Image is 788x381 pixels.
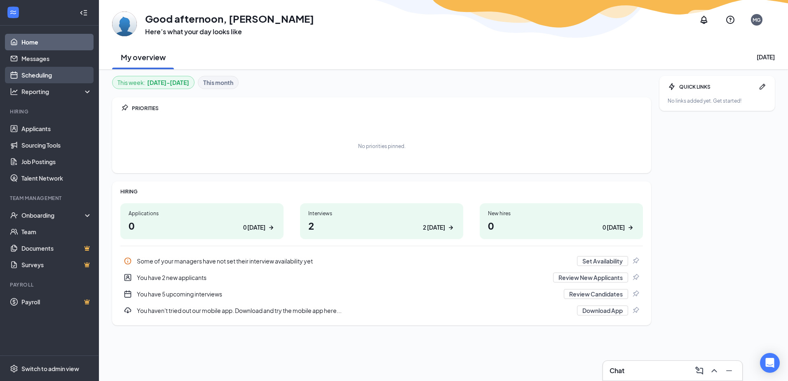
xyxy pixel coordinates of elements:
[124,290,132,298] svg: CalendarNew
[694,366,704,376] svg: ComposeMessage
[137,306,572,315] div: You haven't tried out our mobile app. Download and try the mobile app here...
[725,15,735,25] svg: QuestionInfo
[626,223,635,232] svg: ArrowRight
[137,257,572,265] div: Some of your managers have not set their interview availability yet
[21,137,92,153] a: Sourcing Tools
[447,223,455,232] svg: ArrowRight
[129,210,275,217] div: Applications
[120,253,643,269] a: InfoSome of your managers have not set their interview availability yetSet AvailabilityPin
[758,82,767,91] svg: Pen
[147,78,189,87] b: [DATE] - [DATE]
[21,153,92,170] a: Job Postings
[203,78,233,87] b: This month
[610,366,624,375] h3: Chat
[603,223,625,232] div: 0 [DATE]
[132,105,643,112] div: PRIORITIES
[121,52,166,62] h2: My overview
[243,223,265,232] div: 0 [DATE]
[137,273,548,282] div: You have 2 new applicants
[124,257,132,265] svg: Info
[10,281,90,288] div: Payroll
[722,364,736,377] button: Minimize
[10,108,90,115] div: Hiring
[358,143,406,150] div: No priorities pinned.
[21,67,92,83] a: Scheduling
[120,269,643,286] a: UserEntityYou have 2 new applicantsReview New ApplicantsPin
[631,257,640,265] svg: Pin
[21,170,92,186] a: Talent Network
[80,9,88,17] svg: Collapse
[117,78,189,87] div: This week :
[120,188,643,195] div: HIRING
[120,302,643,319] div: You haven't tried out our mobile app. Download and try the mobile app here...
[760,353,780,373] div: Open Intercom Messenger
[9,8,17,16] svg: WorkstreamLogo
[124,306,132,315] svg: Download
[21,240,92,256] a: DocumentsCrown
[10,365,18,373] svg: Settings
[753,16,761,24] div: MG
[120,286,643,302] a: CalendarNewYou have 5 upcoming interviewsReview CandidatesPin
[564,289,628,299] button: Review Candidates
[488,210,635,217] div: New hires
[488,219,635,233] h1: 0
[631,306,640,315] svg: Pin
[120,302,643,319] a: DownloadYou haven't tried out our mobile app. Download and try the mobile app here...Download AppPin
[112,12,137,36] img: Morehead GM
[21,87,92,96] div: Reporting
[21,50,92,67] a: Messages
[668,82,676,91] svg: Bolt
[129,219,275,233] h1: 0
[120,269,643,286] div: You have 2 new applicants
[120,286,643,302] div: You have 5 upcoming interviews
[577,256,628,266] button: Set Availability
[693,364,706,377] button: ComposeMessage
[21,365,79,373] div: Switch to admin view
[21,34,92,50] a: Home
[145,12,314,26] h1: Good afternoon, [PERSON_NAME]
[120,104,129,112] svg: Pin
[577,306,628,315] button: Download App
[308,219,455,233] h1: 2
[21,223,92,240] a: Team
[10,211,18,219] svg: UserCheck
[124,273,132,282] svg: UserEntity
[423,223,445,232] div: 2 [DATE]
[21,120,92,137] a: Applicants
[10,195,90,202] div: Team Management
[21,211,85,219] div: Onboarding
[137,290,559,298] div: You have 5 upcoming interviews
[708,364,721,377] button: ChevronUp
[300,203,463,239] a: Interviews22 [DATE]ArrowRight
[757,53,775,61] div: [DATE]
[668,97,767,104] div: No links added yet. Get started!
[679,83,755,90] div: QUICK LINKS
[480,203,643,239] a: New hires00 [DATE]ArrowRight
[120,203,284,239] a: Applications00 [DATE]ArrowRight
[709,366,719,376] svg: ChevronUp
[21,256,92,273] a: SurveysCrown
[21,294,92,310] a: PayrollCrown
[631,290,640,298] svg: Pin
[267,223,275,232] svg: ArrowRight
[145,27,314,36] h3: Here’s what your day looks like
[724,366,734,376] svg: Minimize
[308,210,455,217] div: Interviews
[120,253,643,269] div: Some of your managers have not set their interview availability yet
[699,15,709,25] svg: Notifications
[10,87,18,96] svg: Analysis
[553,273,628,282] button: Review New Applicants
[631,273,640,282] svg: Pin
